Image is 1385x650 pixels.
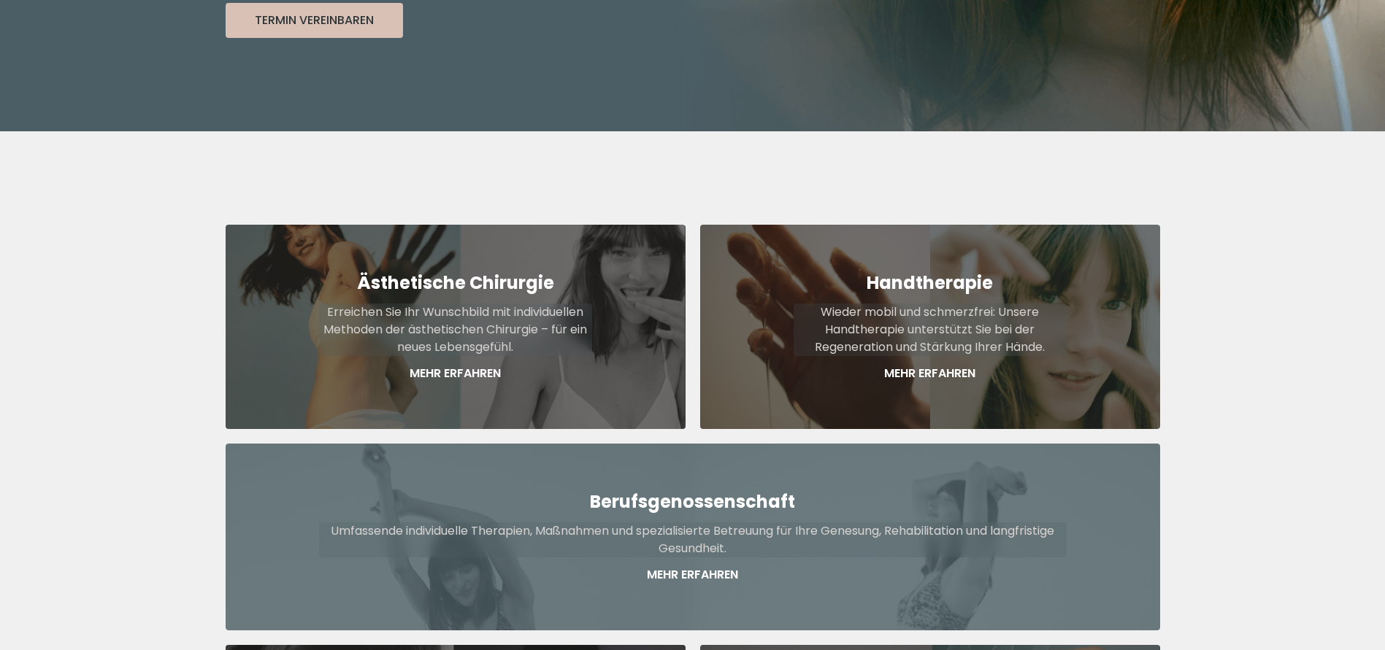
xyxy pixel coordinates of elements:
[319,303,592,356] p: Erreichen Sie Ihr Wunschbild mit individuellen Methoden der ästhetischen Chirurgie – für ein neue...
[226,444,1160,630] a: BerufsgenossenschaftUmfassende individuelle Therapien, Maßnahmen und spezialisierte Betreuung für...
[226,225,686,429] a: Ästhetische ChirurgieErreichen Sie Ihr Wunschbild mit individuellen Methoden der ästhetischen Chi...
[867,271,993,295] strong: Handtherapie
[590,490,795,514] strong: Berufsgenossenschaft
[794,365,1067,382] p: Mehr Erfahren
[794,303,1067,356] p: Wieder mobil und schmerzfrei: Unsere Handtherapie unterstützt Sie bei der Regeneration und Stärku...
[319,566,1067,584] p: Mehr Erfahren
[357,271,554,295] strong: Ästhetische Chirurgie
[700,225,1160,429] a: HandtherapieWieder mobil und schmerzfrei: Unsere Handtherapie unterstützt Sie bei der Regeneratio...
[319,522,1067,557] p: Umfassende individuelle Therapien, Maßnahmen und spezialisierte Betreuung für Ihre Genesung, Reha...
[319,365,592,382] p: Mehr Erfahren
[226,3,403,38] button: Termin Vereinbaren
